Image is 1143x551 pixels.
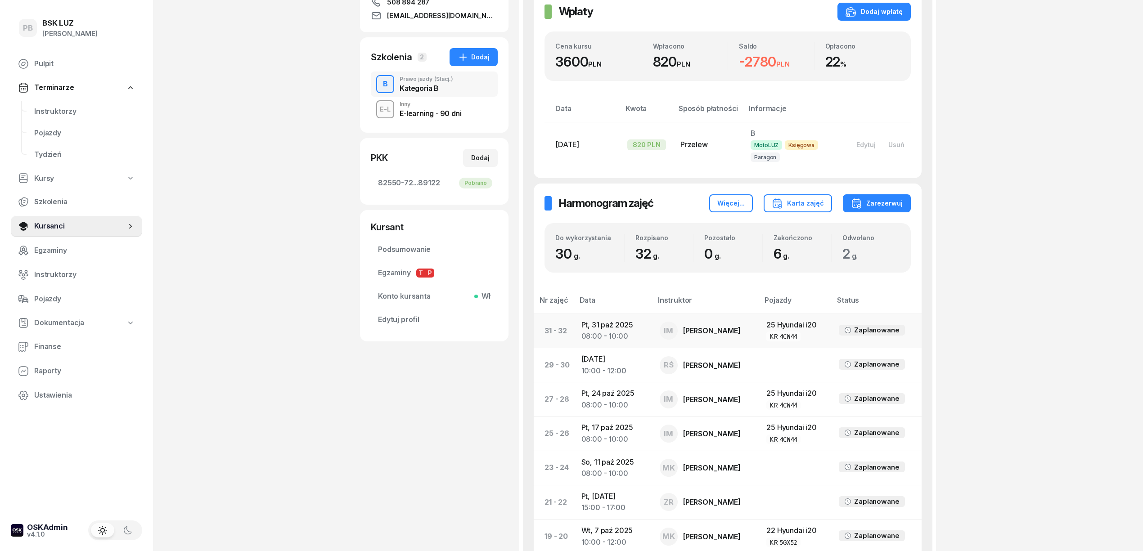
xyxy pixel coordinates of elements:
span: Paragon [751,152,780,162]
button: BPrawo jazdy(Stacj.)Kategoria B [371,72,498,97]
span: Pulpit [34,58,135,70]
div: Zaplanowane [854,530,899,542]
td: Pt, 17 paź 2025 [574,417,652,451]
span: 32 [635,246,663,262]
th: Status [832,294,922,314]
button: Dodaj wpłatę [837,3,911,21]
div: Zaplanowane [854,358,899,370]
div: BSK LUZ [42,19,98,27]
small: PLN [588,60,602,68]
div: Zaplanowane [854,496,899,507]
div: 08:00 - 10:00 [581,434,645,445]
span: Egzaminy [34,245,135,256]
div: KR 5GX52 [770,538,797,546]
a: Tydzień [27,144,142,166]
div: [PERSON_NAME] [683,533,741,540]
span: B [751,129,756,138]
h2: Wpłaty [559,4,593,19]
span: Tydzień [34,149,135,161]
div: Kursant [371,221,498,233]
span: 82550-72...89122 [378,177,490,189]
td: [DATE] [574,348,652,382]
span: Ustawienia [34,390,135,401]
div: Odwołano [842,234,900,242]
td: Pt, [DATE] [574,485,652,519]
div: [PERSON_NAME] [683,396,741,403]
th: Instruktor [652,294,759,314]
span: 30 [555,246,584,262]
div: Zaplanowane [854,461,899,473]
a: Szkolenia [11,191,142,213]
span: T [416,269,425,278]
span: Edytuj profil [378,314,490,326]
a: Edytuj profil [371,309,498,331]
div: KR 4CW44 [770,401,797,409]
div: [PERSON_NAME] [42,28,98,40]
span: (Stacj.) [434,76,453,82]
div: 3600 [555,54,642,70]
span: ZR [664,498,674,506]
div: Szkolenia [371,51,412,63]
div: 25 Hyundai i20 [766,422,824,434]
button: Usuń [882,137,911,152]
div: Zarezerwuj [851,198,903,209]
span: Terminarze [34,82,74,94]
a: 82550-72...89122Pobrano [371,172,498,194]
button: Zarezerwuj [843,194,911,212]
div: 08:00 - 10:00 [581,468,645,479]
div: Zaplanowane [854,427,899,439]
div: Rozpisano [635,234,693,242]
div: E-L [376,103,394,115]
div: Pobrano [459,178,492,188]
div: Do wykorzystania [555,234,624,242]
div: [PERSON_NAME] [683,327,741,334]
div: 22 Hyundai i20 [766,525,824,537]
button: Karta zajęć [764,194,832,212]
div: B [379,76,391,92]
a: Egzaminy [11,240,142,261]
span: Wł [478,291,490,302]
span: Dokumentacja [34,317,84,329]
span: 6 [774,246,794,262]
span: Konto kursanta [378,291,490,302]
a: Pojazdy [27,122,142,144]
div: 10:00 - 12:00 [581,365,645,377]
td: 21 - 22 [534,485,574,519]
a: Kursy [11,168,142,189]
span: IM [664,395,673,403]
span: RŚ [664,361,674,369]
th: Sposób płatności [673,103,743,122]
a: Kursanci [11,215,142,237]
div: 10:00 - 12:00 [581,537,645,548]
div: Edytuj [856,141,876,148]
span: Podsumowanie [378,244,490,255]
a: Instruktorzy [11,264,142,286]
td: 25 - 26 [534,417,574,451]
div: 25 Hyundai i20 [766,319,824,331]
td: Pt, 31 paź 2025 [574,314,652,348]
th: Informacje [743,103,843,122]
div: Przelew [680,139,736,151]
a: Finanse [11,336,142,358]
div: Saldo [739,42,814,50]
th: Data [574,294,652,314]
div: 820 [653,54,728,70]
button: E-L [376,100,394,118]
a: Ustawienia [11,385,142,406]
small: % [840,60,846,68]
td: 27 - 28 [534,382,574,417]
div: v4.1.0 [27,531,68,538]
th: Nr zajęć [534,294,574,314]
td: So, 11 paź 2025 [574,451,652,485]
span: Pojazdy [34,127,135,139]
a: [EMAIL_ADDRESS][DOMAIN_NAME] [371,10,498,21]
div: Pozostało [704,234,762,242]
small: PLN [677,60,690,68]
button: Więcej... [709,194,753,212]
div: Wpłacono [653,42,728,50]
div: 22 [825,54,900,70]
th: Pojazdy [759,294,832,314]
span: Kursanci [34,220,126,232]
small: g. [783,251,789,260]
div: Dodaj [458,52,490,63]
